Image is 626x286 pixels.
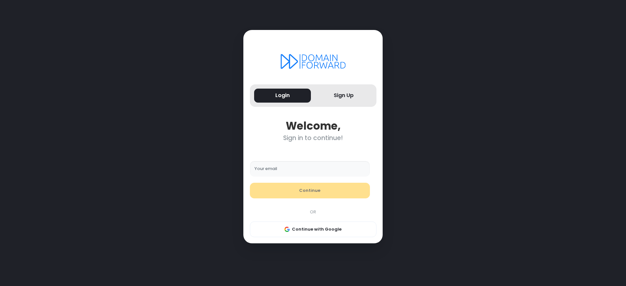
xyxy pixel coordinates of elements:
div: Welcome, [250,120,376,132]
div: Sign in to continue! [250,134,376,142]
button: Sign Up [315,89,372,103]
div: OR [247,209,380,215]
button: Continue with Google [250,222,376,237]
button: Login [254,89,311,103]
